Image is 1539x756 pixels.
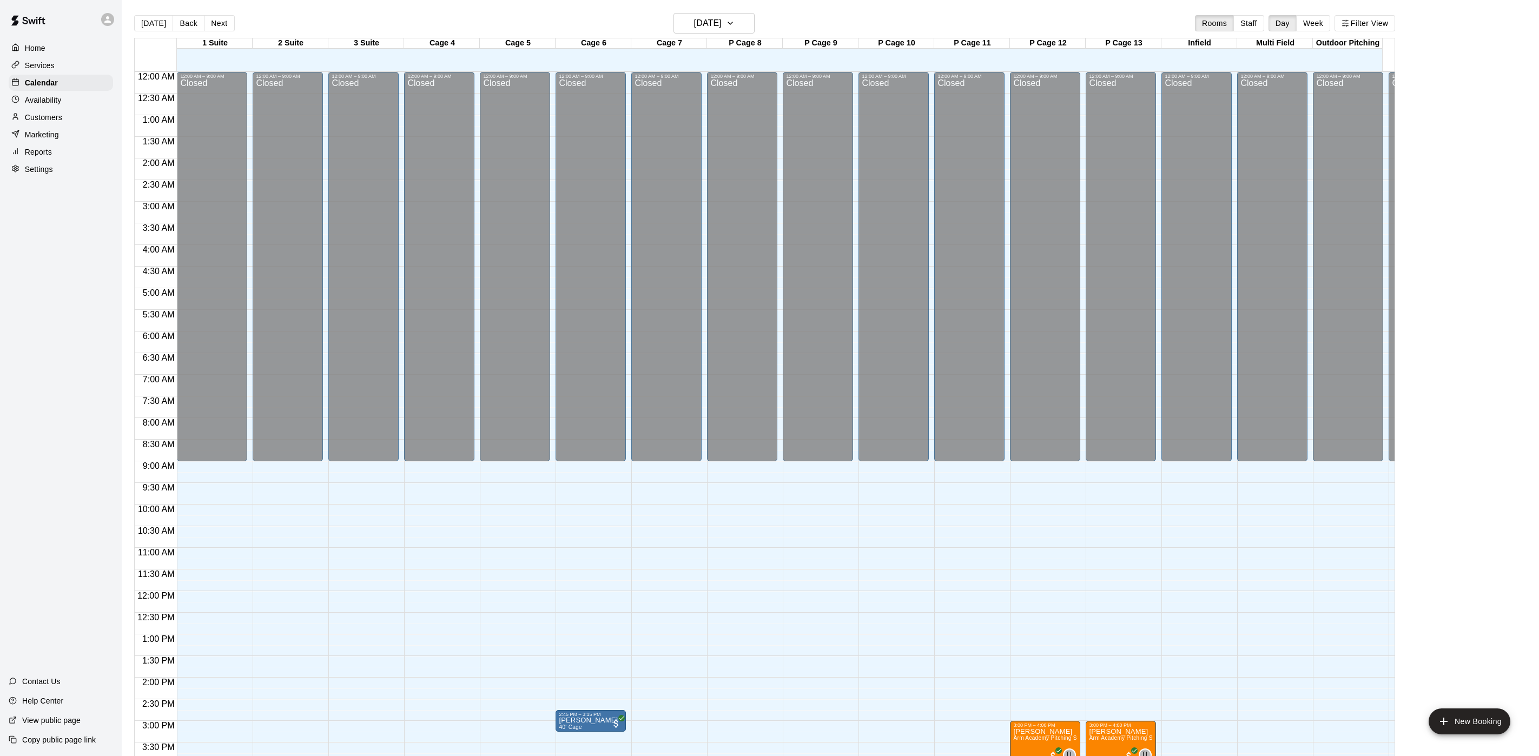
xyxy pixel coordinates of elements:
span: 3:00 PM [140,721,177,730]
p: Settings [25,164,53,175]
span: 2:00 PM [140,678,177,687]
button: [DATE] [134,15,173,31]
span: 40' Cage [559,724,582,730]
div: P Cage 9 [783,38,858,49]
span: 12:30 AM [135,94,177,103]
span: 2:30 PM [140,699,177,708]
span: 3:00 AM [140,202,177,211]
div: 2:45 PM – 3:15 PM: 40' Cage [556,710,626,732]
span: 7:30 AM [140,396,177,406]
span: 10:30 AM [135,526,177,535]
div: Closed [1013,79,1077,465]
div: 12:00 AM – 9:00 AM [786,74,850,79]
div: 12:00 AM – 9:00 AM [483,74,547,79]
div: Closed [1240,79,1304,465]
div: Closed [937,79,1001,465]
div: Closed [1392,79,1456,465]
div: Cage 7 [631,38,707,49]
h6: [DATE] [694,16,722,31]
div: 12:00 AM – 9:00 AM: Closed [253,72,323,461]
div: 3:00 PM – 4:00 PM [1089,722,1153,728]
div: Closed [1165,79,1228,465]
span: All customers have paid [611,718,622,729]
div: 12:00 AM – 9:00 AM [862,74,926,79]
div: 12:00 AM – 9:00 AM [1392,74,1456,79]
span: 8:00 AM [140,418,177,427]
div: Cage 4 [404,38,480,49]
p: Reports [25,147,52,157]
div: 12:00 AM – 9:00 AM [710,74,774,79]
p: Services [25,60,55,71]
div: 12:00 AM – 9:00 AM [1089,74,1153,79]
div: 12:00 AM – 9:00 AM: Closed [1389,72,1459,461]
button: Week [1296,15,1330,31]
button: Back [173,15,204,31]
span: 3:30 PM [140,742,177,752]
span: Arm Academy Pitching Session 1 Hour - Pitching [1089,735,1214,741]
span: 9:30 AM [140,483,177,492]
a: Services [9,57,113,74]
div: 12:00 AM – 9:00 AM [1316,74,1380,79]
p: View public page [22,715,81,726]
div: Availability [9,92,113,108]
div: P Cage 12 [1010,38,1086,49]
p: Marketing [25,129,59,140]
div: 12:00 AM – 9:00 AM: Closed [1010,72,1080,461]
div: Closed [1316,79,1380,465]
div: 12:00 AM – 9:00 AM: Closed [631,72,702,461]
button: Next [204,15,234,31]
span: 1:00 AM [140,115,177,124]
button: Day [1269,15,1297,31]
div: 12:00 AM – 9:00 AM: Closed [480,72,550,461]
div: 12:00 AM – 9:00 AM: Closed [1161,72,1232,461]
div: Cage 6 [556,38,631,49]
a: Customers [9,109,113,125]
div: 12:00 AM – 9:00 AM [256,74,320,79]
div: Closed [786,79,850,465]
span: 10:00 AM [135,505,177,514]
button: [DATE] [673,13,755,34]
span: 9:00 AM [140,461,177,470]
div: 12:00 AM – 9:00 AM [407,74,471,79]
div: Closed [635,79,698,465]
div: P Cage 8 [707,38,783,49]
span: 5:30 AM [140,310,177,319]
div: 12:00 AM – 9:00 AM: Closed [934,72,1005,461]
div: 12:00 AM – 9:00 AM: Closed [1237,72,1307,461]
div: Outdoor Pitching 1 [1313,38,1389,49]
div: 12:00 AM – 9:00 AM [332,74,395,79]
div: 2 Suite [253,38,328,49]
p: Home [25,43,45,54]
div: Cage 5 [480,38,556,49]
a: Settings [9,161,113,177]
div: 12:00 AM – 9:00 AM [180,74,244,79]
span: 2:00 AM [140,158,177,168]
p: Customers [25,112,62,123]
div: P Cage 11 [934,38,1010,49]
a: Calendar [9,75,113,91]
div: 12:00 AM – 9:00 AM [937,74,1001,79]
div: 3:00 PM – 4:00 PM [1013,722,1077,728]
span: 12:00 AM [135,72,177,81]
span: 1:30 PM [140,656,177,665]
div: 12:00 AM – 9:00 AM [1165,74,1228,79]
span: 11:30 AM [135,569,177,579]
div: Closed [483,79,547,465]
a: Home [9,40,113,56]
a: Reports [9,144,113,160]
p: Contact Us [22,676,61,687]
div: 3 Suite [328,38,404,49]
div: 12:00 AM – 9:00 AM: Closed [404,72,474,461]
span: 7:00 AM [140,375,177,384]
div: 12:00 AM – 9:00 AM: Closed [328,72,399,461]
span: 2:30 AM [140,180,177,189]
div: 2:45 PM – 3:15 PM [559,712,623,717]
div: Closed [710,79,774,465]
div: 12:00 AM – 9:00 AM: Closed [783,72,853,461]
div: P Cage 13 [1086,38,1161,49]
div: Closed [559,79,623,465]
span: 5:00 AM [140,288,177,297]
